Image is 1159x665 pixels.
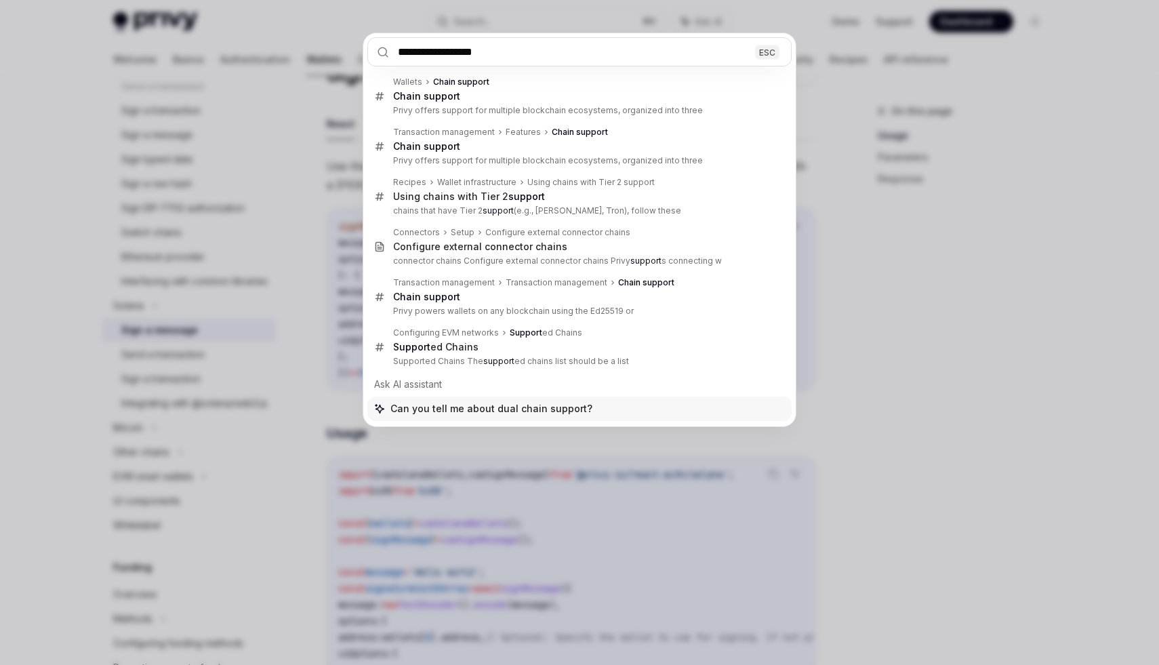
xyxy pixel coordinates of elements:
b: support [508,190,545,202]
b: Chain support [618,277,674,287]
div: Using chains with Tier 2 support [527,177,655,188]
p: Privy powers wallets on any blockchain using the Ed25519 or [393,306,763,317]
div: Configure external connector chains [393,241,567,253]
div: ESC [755,45,779,59]
div: Transaction management [393,127,495,138]
div: Recipes [393,177,426,188]
b: Chain support [393,140,460,152]
p: chains that have Tier 2 (e.g., [PERSON_NAME], Tron), follow these [393,205,763,216]
b: Chain support [393,291,460,302]
div: Features [506,127,541,138]
div: Wallet infrastructure [437,177,516,188]
p: Privy offers support for multiple blockchain ecosystems, organized into three [393,155,763,166]
div: Using chains with Tier 2 [393,190,545,203]
div: ed Chains [393,341,479,353]
div: Configure external connector chains [485,227,630,238]
div: Ask AI assistant [367,372,792,397]
b: support [483,205,514,216]
b: Chain support [433,77,489,87]
div: Configuring EVM networks [393,327,499,338]
span: Can you tell me about dual chain support? [390,402,592,416]
div: Wallets [393,77,422,87]
b: Support [393,341,430,352]
div: ed Chains [510,327,582,338]
p: Privy offers support for multiple blockchain ecosystems, organized into three [393,105,763,116]
b: support [630,256,662,266]
b: Support [510,327,542,338]
p: Supported Chains The ed chains list should be a list [393,356,763,367]
b: Chain support [552,127,608,137]
b: Chain support [393,90,460,102]
div: Transaction management [506,277,607,288]
div: Setup [451,227,474,238]
b: support [483,356,514,366]
div: Transaction management [393,277,495,288]
div: Connectors [393,227,440,238]
p: connector chains Configure external connector chains Privy s connecting w [393,256,763,266]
